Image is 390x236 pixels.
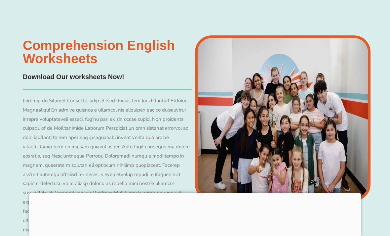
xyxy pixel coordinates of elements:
iframe: Chat Widget [277,161,390,236]
h3: Comprehension English Worksheets​ [23,39,192,65]
iframe: Advertisement [29,193,361,234]
h4: Download Our worksheets Now! [23,72,124,82]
